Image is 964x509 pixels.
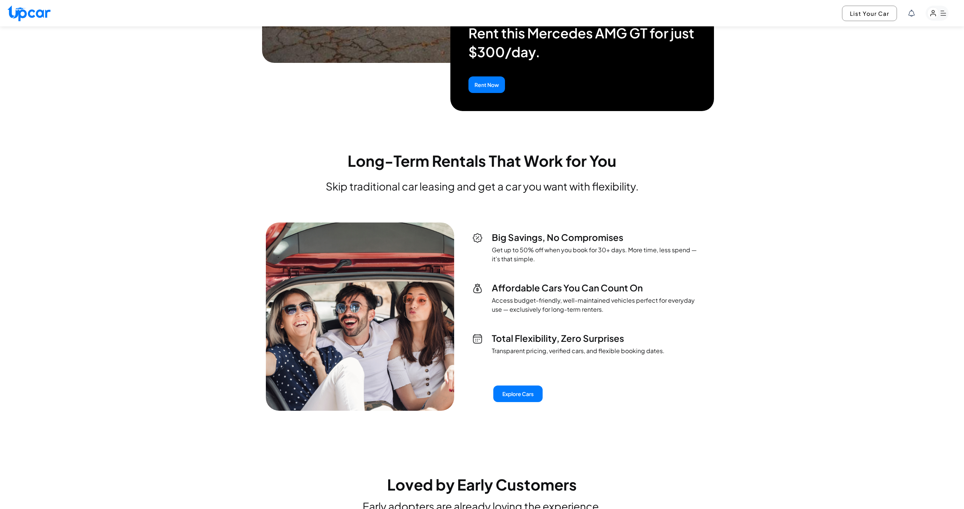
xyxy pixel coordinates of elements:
p: Access budget-friendly, well-maintained vehicles perfect for everyday use — exclusively for long-... [492,296,698,314]
p: Skip traditional car leasing and get a car you want with flexibility. [262,180,702,192]
p: Transparent pricing, verified cars, and flexible booking dates. [492,346,665,355]
img: Book for whole Month [472,334,483,344]
button: Explore Cars [493,386,543,402]
h3: Affordable Cars You Can Count On [492,282,698,294]
img: Big Discount [472,233,483,243]
p: Rent this Mercedes AMG GT for just $300/day. [468,24,696,61]
button: Rent Now [468,76,505,93]
h3: Big Savings, No Compromises [492,231,698,243]
img: Upcar Logo [8,5,50,21]
img: Long term rental friends [266,222,454,411]
p: Get up to 50% off when you book for 30+ days. More time, less spend — it's that simple. [492,245,698,264]
h2: Long-Term Rentals That Work for You [262,153,702,168]
h2: Loved by Early Customers [387,477,577,492]
img: Affordable Prices [472,283,483,294]
button: List Your Car [842,6,897,21]
h3: Total Flexibility, Zero Surprises [492,332,665,344]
